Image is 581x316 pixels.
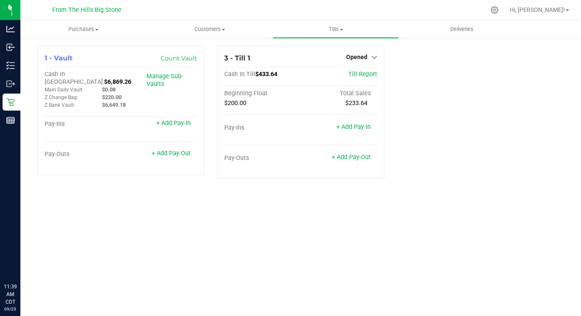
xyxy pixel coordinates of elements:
[439,26,485,33] span: Deliveries
[20,26,147,33] span: Purchases
[273,26,398,33] span: Tills
[348,71,377,78] a: Till Report
[6,80,15,88] inline-svg: Outbound
[332,154,371,161] a: + Add Pay-Out
[224,100,246,107] span: $200.00
[224,124,301,132] div: Pay-Ins
[4,283,17,306] p: 11:39 AM CDT
[346,54,367,60] span: Opened
[45,120,121,128] div: Pay-Ins
[161,54,197,62] a: Count Vault
[45,71,104,85] span: Cash In [GEOGRAPHIC_DATA]:
[6,98,15,106] inline-svg: Retail
[489,6,500,14] div: Manage settings
[102,94,121,100] span: $220.00
[104,78,131,85] span: $6,869.26
[224,54,250,62] span: 3 - Till 1
[20,20,147,38] a: Purchases
[6,61,15,70] inline-svg: Inventory
[102,86,116,93] span: $0.08
[45,102,75,108] span: Z Bank Vault:
[6,116,15,125] inline-svg: Reports
[224,71,255,78] span: Cash In Till
[6,25,15,33] inline-svg: Analytics
[45,94,78,100] span: Z Change Bag:
[4,306,17,312] p: 09/23
[147,73,183,88] a: Manage Sub-Vaults
[510,6,565,13] span: Hi, [PERSON_NAME]!
[152,150,191,157] a: + Add Pay-Out
[273,20,399,38] a: Tills
[52,6,121,14] span: From The Hills Big Stone
[224,90,301,97] div: Beginning Float
[399,20,525,38] a: Deliveries
[255,71,277,78] span: $433.64
[156,120,191,127] a: + Add Pay-In
[45,54,73,62] span: 1 - Vault
[45,87,84,93] span: Main Daily Vault:
[301,90,377,97] div: Total Sales
[147,26,272,33] span: Customers
[345,100,367,107] span: $233.64
[102,102,126,108] span: $6,649.18
[6,43,15,51] inline-svg: Inbound
[45,151,121,158] div: Pay-Outs
[147,20,273,38] a: Customers
[224,154,301,162] div: Pay-Outs
[336,123,371,131] a: + Add Pay-In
